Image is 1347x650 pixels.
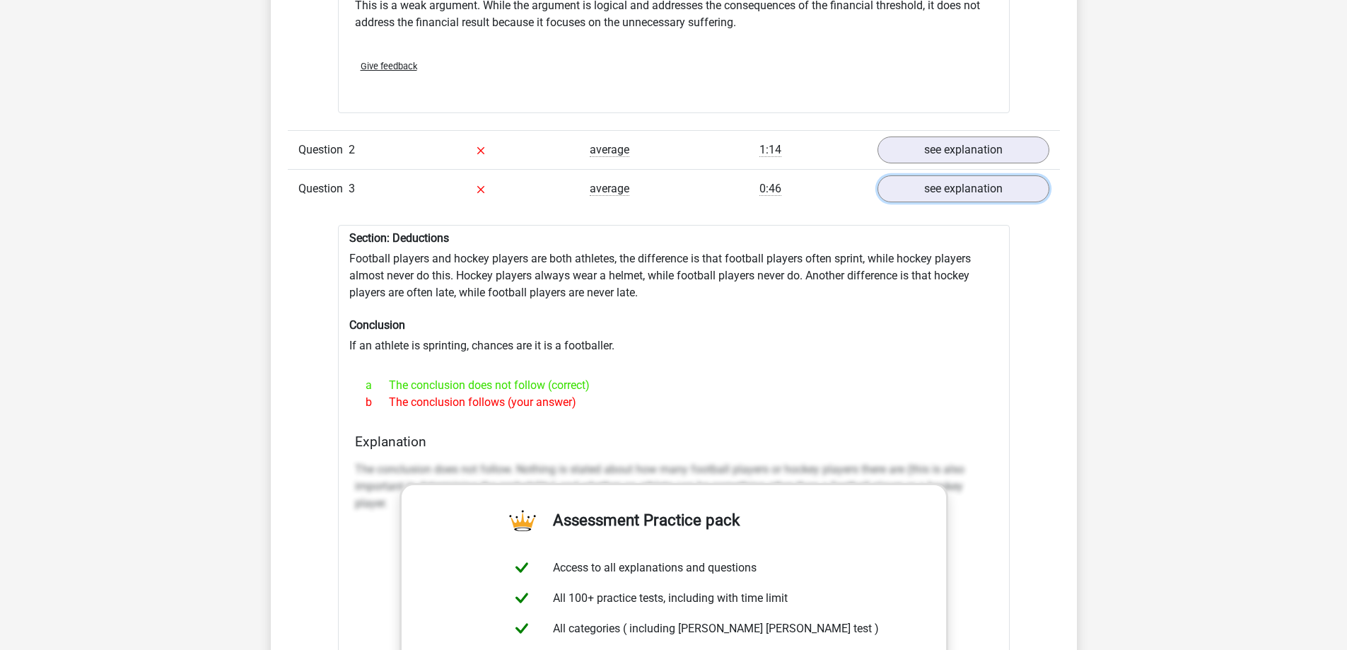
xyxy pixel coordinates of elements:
h4: Explanation [355,434,993,450]
a: see explanation [877,137,1049,163]
span: 0:46 [759,182,781,196]
h6: Section: Deductions [349,231,998,245]
h6: Conclusion [349,318,998,332]
p: The conclusion does not follow. Nothing is stated about how many football players or hockey playe... [355,461,993,512]
span: a [366,377,389,394]
span: average [590,143,629,157]
a: see explanation [877,175,1049,202]
div: The conclusion follows (your answer) [355,394,993,411]
span: Give feedback [361,61,417,71]
span: b [366,394,389,411]
span: Question [298,180,349,197]
span: 3 [349,182,355,195]
span: Question [298,141,349,158]
div: The conclusion does not follow (correct) [355,377,993,394]
span: 1:14 [759,143,781,157]
span: 2 [349,143,355,156]
span: average [590,182,629,196]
